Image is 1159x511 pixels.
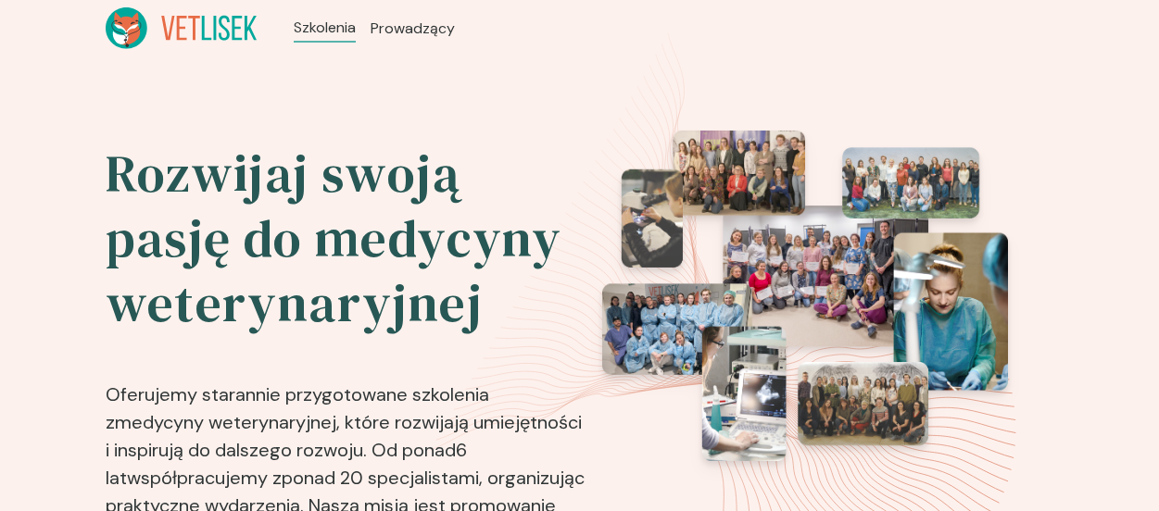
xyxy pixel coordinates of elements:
b: medycyny weterynaryjnej [115,410,336,434]
img: eventsPhotosRoll2.png [602,131,1008,461]
b: ponad 20 specjalistami [282,466,479,490]
a: Prowadzący [371,18,455,40]
h2: Rozwijaj swoją pasję do medycyny weterynaryjnej [106,142,589,336]
a: Szkolenia [294,17,356,39]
